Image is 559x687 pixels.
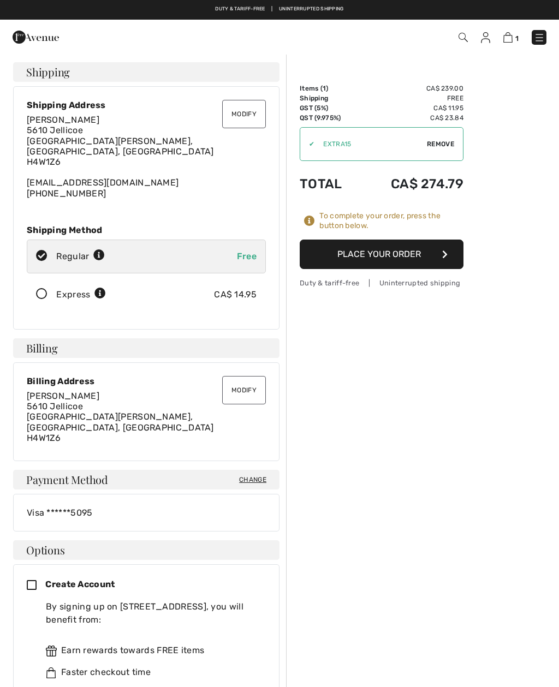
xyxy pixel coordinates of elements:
[300,83,360,93] td: Items ( )
[27,391,99,401] span: [PERSON_NAME]
[534,32,545,43] img: Menu
[46,666,257,679] div: Faster checkout time
[300,240,463,269] button: Place Your Order
[26,343,57,354] span: Billing
[323,85,326,92] span: 1
[222,376,266,404] button: Modify
[300,139,314,149] div: ✔
[13,540,279,560] h4: Options
[300,113,360,123] td: QST (9.975%)
[314,128,427,160] input: Promo code
[503,31,519,44] a: 1
[360,113,463,123] td: CA$ 23.84
[481,32,490,43] img: My Info
[27,401,214,443] span: 5610 Jellicoe [GEOGRAPHIC_DATA][PERSON_NAME], [GEOGRAPHIC_DATA], [GEOGRAPHIC_DATA] H4W1Z6
[503,32,513,43] img: Shopping Bag
[27,100,266,110] div: Shipping Address
[319,211,463,231] div: To complete your order, press the button below.
[214,288,257,301] div: CA$ 14.95
[237,251,257,261] span: Free
[459,33,468,42] img: Search
[46,667,57,678] img: faster.svg
[222,100,266,128] button: Modify
[515,34,519,43] span: 1
[46,600,257,626] div: By signing up on [STREET_ADDRESS], you will benefit from:
[27,125,214,167] span: 5610 Jellicoe [GEOGRAPHIC_DATA][PERSON_NAME], [GEOGRAPHIC_DATA], [GEOGRAPHIC_DATA] H4W1Z6
[46,646,57,656] img: rewards.svg
[13,31,59,41] a: 1ère Avenue
[300,93,360,103] td: Shipping
[360,83,463,93] td: CA$ 239.00
[26,474,108,485] span: Payment Method
[27,376,266,386] div: Billing Address
[360,93,463,103] td: Free
[27,225,266,235] div: Shipping Method
[360,103,463,113] td: CA$ 11.95
[27,188,106,199] a: [PHONE_NUMBER]
[46,644,257,657] div: Earn rewards towards FREE items
[27,115,266,199] div: [EMAIL_ADDRESS][DOMAIN_NAME]
[300,278,463,288] div: Duty & tariff-free | Uninterrupted shipping
[427,139,454,149] span: Remove
[27,115,99,125] span: [PERSON_NAME]
[300,103,360,113] td: GST (5%)
[26,67,70,77] span: Shipping
[360,165,463,202] td: CA$ 274.79
[56,250,105,263] div: Regular
[300,165,360,202] td: Total
[239,475,266,485] span: Change
[56,288,106,301] div: Express
[45,579,115,589] span: Create Account
[13,26,59,48] img: 1ère Avenue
